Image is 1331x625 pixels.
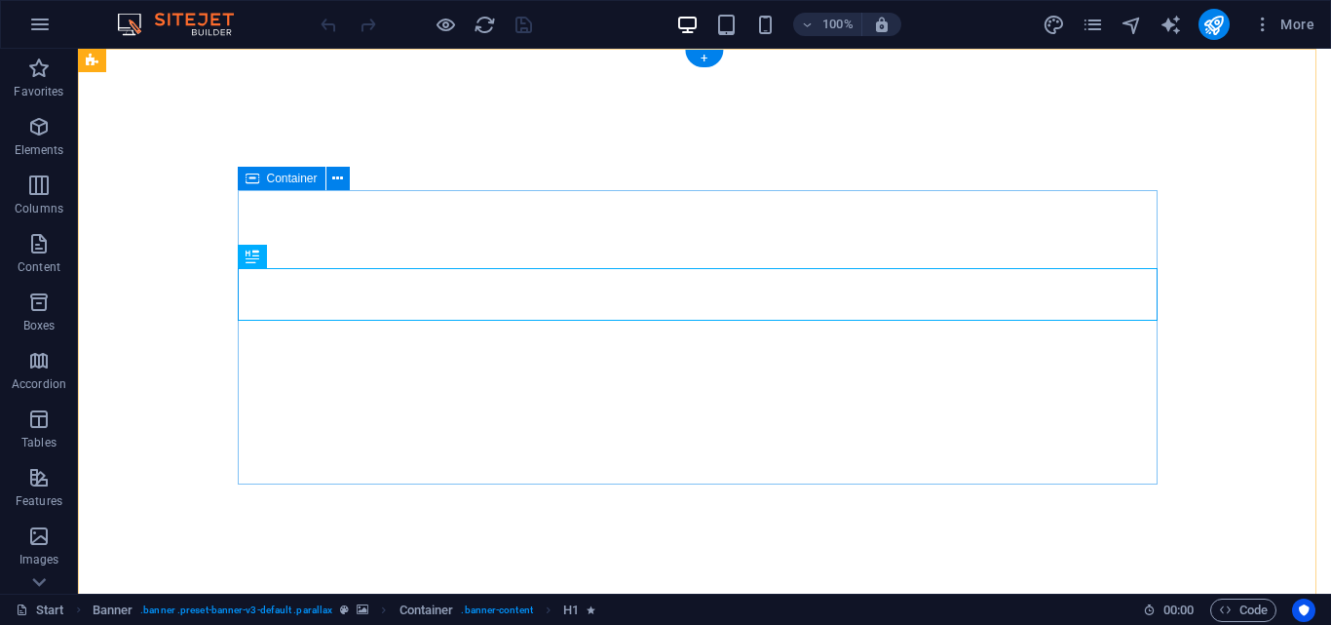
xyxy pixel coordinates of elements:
span: Container [267,173,318,184]
a: Click to cancel selection. Double-click to open Pages [16,599,64,622]
p: Elements [15,142,64,158]
i: Navigator [1121,14,1143,36]
p: Columns [15,201,63,216]
div: + [685,50,723,67]
i: Pages (Ctrl+Alt+S) [1082,14,1104,36]
i: Reload page [474,14,496,36]
span: Code [1219,599,1268,622]
span: 00 00 [1163,599,1194,622]
img: Editor Logo [112,13,258,36]
button: 100% [793,13,862,36]
nav: breadcrumb [93,599,596,622]
button: navigator [1121,13,1144,36]
button: More [1245,9,1322,40]
span: . banner .preset-banner-v3-default .parallax [140,599,332,622]
button: text_generator [1160,13,1183,36]
p: Boxes [23,318,56,333]
p: Features [16,493,62,509]
p: Content [18,259,60,275]
h6: Session time [1143,599,1195,622]
i: On resize automatically adjust zoom level to fit chosen device. [873,16,891,33]
button: Usercentrics [1292,599,1315,622]
p: Accordion [12,376,66,392]
i: Element contains an animation [587,605,595,615]
button: design [1043,13,1066,36]
button: pages [1082,13,1105,36]
p: Images [19,552,59,567]
span: : [1177,603,1180,617]
button: publish [1198,9,1230,40]
span: Click to select. Double-click to edit [563,599,579,622]
i: This element is a customizable preset [340,605,349,615]
button: reload [473,13,496,36]
button: Click here to leave preview mode and continue editing [434,13,457,36]
p: Tables [21,435,57,450]
i: This element contains a background [357,605,368,615]
h6: 100% [822,13,854,36]
i: Publish [1202,14,1225,36]
i: Design (Ctrl+Alt+Y) [1043,14,1065,36]
p: Favorites [14,84,63,99]
button: Code [1210,599,1276,622]
span: . banner-content [461,599,532,622]
i: AI Writer [1160,14,1182,36]
span: Click to select. Double-click to edit [399,599,454,622]
span: More [1253,15,1314,34]
span: Click to select. Double-click to edit [93,599,133,622]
